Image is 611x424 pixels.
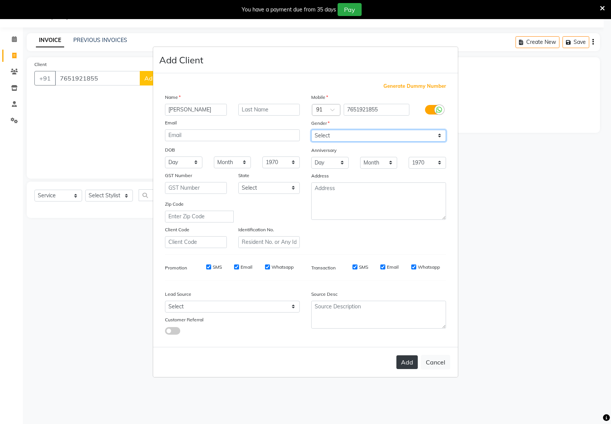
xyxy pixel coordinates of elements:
label: Email [387,264,399,271]
input: Mobile [344,104,410,116]
label: SMS [359,264,368,271]
span: Generate Dummy Number [383,82,446,90]
label: Email [165,119,177,126]
label: State [238,172,249,179]
input: GST Number [165,182,227,194]
div: You have a payment due from 35 days [242,6,336,14]
button: Cancel [421,355,450,369]
label: Lead Source [165,291,191,298]
h4: Add Client [159,53,203,67]
input: Enter Zip Code [165,211,234,222]
input: Last Name [238,104,300,116]
label: Promotion [165,264,187,271]
input: First Name [165,104,227,116]
button: Add [396,355,418,369]
label: Whatsapp [418,264,440,271]
label: Whatsapp [272,264,294,271]
label: Source Desc [311,291,338,298]
input: Email [165,129,300,141]
label: Transaction [311,264,336,271]
label: Address [311,173,329,179]
label: Anniversary [311,147,336,154]
label: Mobile [311,94,328,101]
label: GST Number [165,172,192,179]
label: SMS [213,264,222,271]
input: Resident No. or Any Id [238,236,300,248]
button: Pay [338,3,362,16]
label: Client Code [165,226,189,233]
label: DOB [165,147,175,153]
label: Identification No. [238,226,274,233]
label: Name [165,94,181,101]
input: Client Code [165,236,227,248]
label: Gender [311,120,330,127]
label: Customer Referral [165,316,204,323]
label: Zip Code [165,201,184,208]
label: Email [241,264,252,271]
